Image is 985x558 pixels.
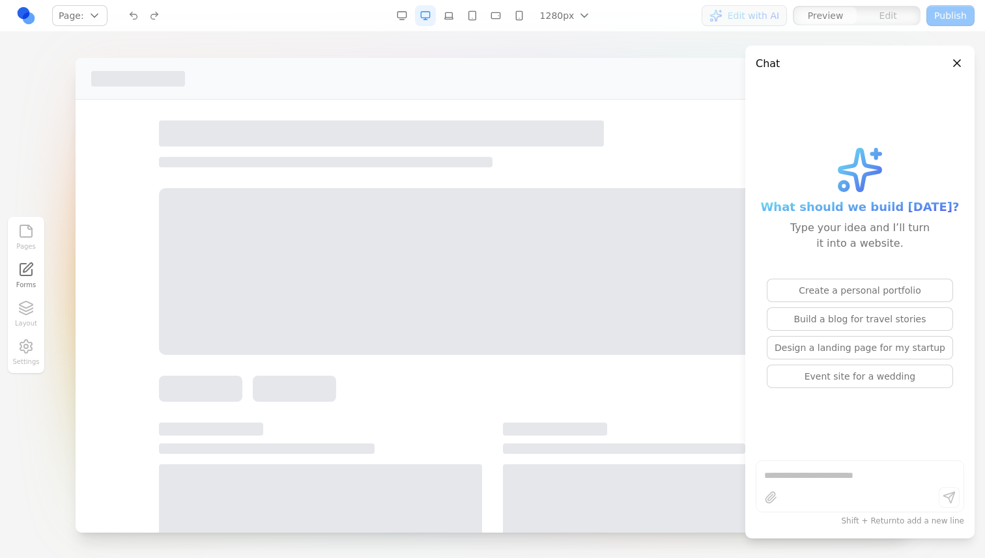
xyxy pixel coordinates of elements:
button: Build a blog for travel stories [767,307,953,331]
button: Design a landing page for my startup [767,336,953,359]
button: Desktop Wide [392,5,412,26]
button: Mobile Landscape [485,5,506,26]
h1: To get started, click in the header bar [246,229,589,247]
button: Tablet [462,5,483,26]
button: Create a personal portfolio [767,279,953,302]
button: Page: [52,5,107,26]
button: Close panel [950,56,964,70]
button: 1280px [532,5,599,26]
span: Shift + Return [842,516,897,525]
span: What should we build [DATE]? [761,198,960,216]
button: Desktop [415,5,436,26]
span: Edit with AI [396,229,470,247]
h3: Chat [756,56,780,72]
span: to add a new line [842,516,965,525]
div: Type your idea and I’ll turn it into a website. [787,220,933,251]
button: Mobile [509,5,530,26]
button: Laptop [438,5,459,26]
button: Event site for a wedding [767,365,953,388]
a: Forms [12,259,40,292]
